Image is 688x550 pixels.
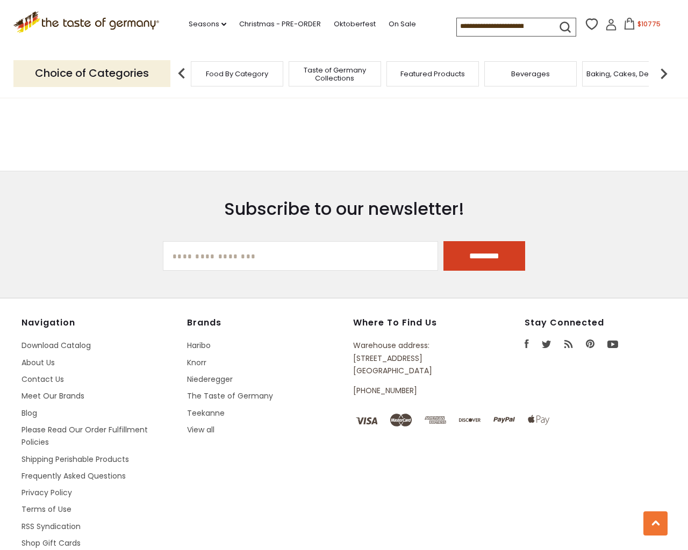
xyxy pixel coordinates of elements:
a: Privacy Policy [21,487,72,498]
button: $10775 [619,18,665,34]
a: Meet Our Brands [21,390,84,401]
h4: Where to find us [353,317,476,328]
p: [PHONE_NUMBER] [353,385,476,397]
a: Baking, Cakes, Desserts [586,70,670,78]
img: previous arrow [171,63,192,84]
h3: Subscribe to our newsletter! [163,198,525,220]
a: View all [187,424,214,435]
a: The Taste of Germany [187,390,273,401]
img: next arrow [653,63,675,84]
a: Contact Us [21,374,64,385]
a: Shop Gift Cards [21,538,81,548]
a: Knorr [187,357,206,368]
a: Download Catalog [21,340,91,351]
a: Terms of Use [21,504,71,515]
h4: Navigation [21,317,176,328]
a: Please Read Our Order Fulfillment Policies [21,424,148,447]
a: Christmas - PRE-ORDER [239,18,321,30]
a: Oktoberfest [334,18,376,30]
h4: Brands [187,317,342,328]
a: Featured Products [400,70,465,78]
a: Shipping Perishable Products [21,454,129,465]
p: Choice of Categories [13,60,170,86]
a: On Sale [389,18,416,30]
h4: Stay Connected [525,317,666,328]
a: Frequently Asked Questions [21,471,126,481]
a: Taste of Germany Collections [292,66,378,82]
a: Niederegger [187,374,233,385]
a: Seasons [189,18,226,30]
a: Food By Category [206,70,268,78]
p: Warehouse address: [STREET_ADDRESS] [GEOGRAPHIC_DATA] [353,339,476,377]
span: $10775 [637,19,661,28]
a: RSS Syndication [21,521,81,532]
a: Teekanne [187,408,225,418]
a: About Us [21,357,55,368]
a: Beverages [511,70,550,78]
a: Haribo [187,340,211,351]
a: Blog [21,408,37,418]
